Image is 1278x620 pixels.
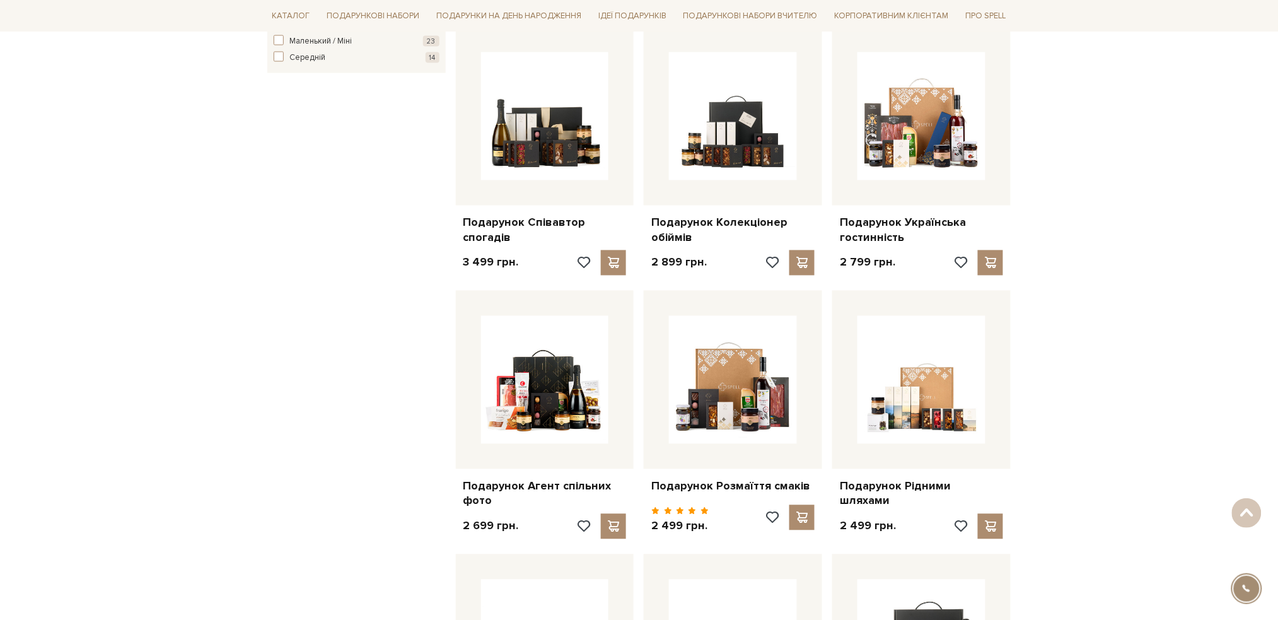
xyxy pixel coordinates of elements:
[423,36,439,47] span: 23
[463,519,519,534] p: 2 699 грн.
[463,216,627,245] a: Подарунок Співавтор спогадів
[651,479,815,494] a: Подарунок Розмаїття смаків
[960,6,1011,26] a: Про Spell
[651,255,707,270] p: 2 899 грн.
[267,6,315,26] a: Каталог
[840,479,1003,509] a: Подарунок Рідними шляхами
[840,216,1003,245] a: Подарунок Українська гостинність
[593,6,671,26] a: Ідеї подарунків
[651,519,709,534] p: 2 499 грн.
[431,6,586,26] a: Подарунки на День народження
[463,255,519,270] p: 3 499 грн.
[290,52,326,64] span: Середній
[678,5,823,26] a: Подарункові набори Вчителю
[830,6,954,26] a: Корпоративним клієнтам
[274,52,439,64] button: Середній 14
[322,6,424,26] a: Подарункові набори
[840,519,896,534] p: 2 499 грн.
[426,52,439,63] span: 14
[463,479,627,509] a: Подарунок Агент спільних фото
[274,35,439,48] button: Маленький / Міні 23
[651,216,815,245] a: Подарунок Колекціонер обіймів
[840,255,895,270] p: 2 799 грн.
[290,35,352,48] span: Маленький / Міні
